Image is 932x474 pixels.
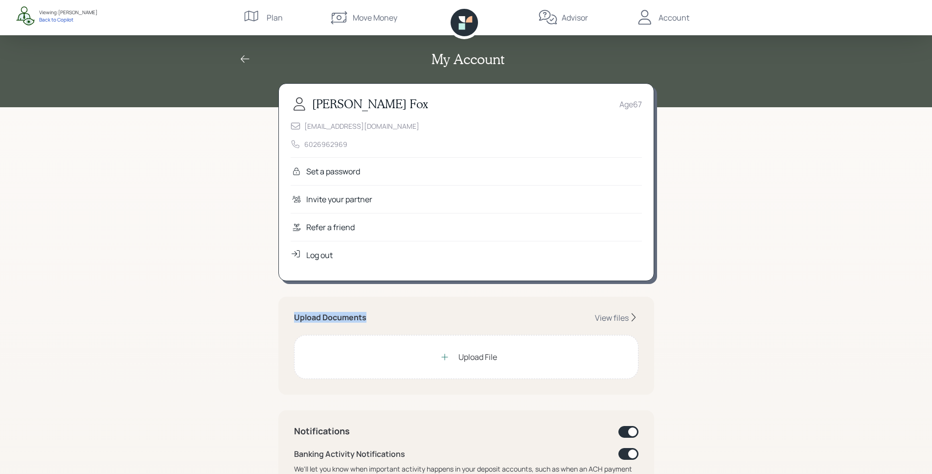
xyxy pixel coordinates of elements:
div: Advisor [562,12,588,24]
div: Viewing: [PERSON_NAME] [39,9,97,16]
div: Plan [267,12,283,24]
div: Refer a friend [306,221,355,233]
h4: Notifications [294,426,350,437]
div: Log out [306,249,333,261]
div: [EMAIL_ADDRESS][DOMAIN_NAME] [304,121,419,131]
h2: My Account [432,51,504,68]
div: Invite your partner [306,193,372,205]
h5: Upload Documents [294,313,366,322]
div: View files [595,312,629,323]
h3: [PERSON_NAME] Fox [312,97,428,111]
div: Back to Copilot [39,16,97,23]
div: Upload File [458,351,497,363]
div: 6026962969 [304,139,347,149]
div: Banking Activity Notifications [294,448,405,460]
div: Set a password [306,166,360,177]
div: Move Money [353,12,397,24]
div: Age 67 [619,98,642,110]
div: Account [659,12,689,24]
